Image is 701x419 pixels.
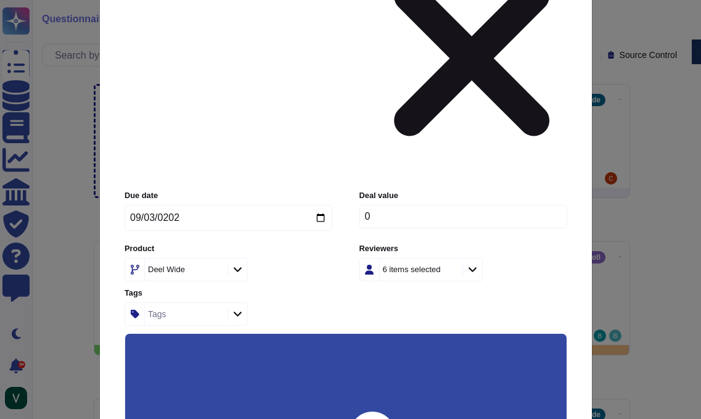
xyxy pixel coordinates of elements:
label: Deal value [359,192,567,200]
input: Due date [125,205,332,231]
label: Tags [125,289,332,297]
div: Tags [148,310,166,318]
div: Deel Wide [148,265,185,273]
div: 6 items selected [383,265,441,273]
label: Reviewers [359,245,567,253]
label: Product [125,245,332,253]
input: Enter the amount [359,205,567,228]
label: Due date [125,192,332,200]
